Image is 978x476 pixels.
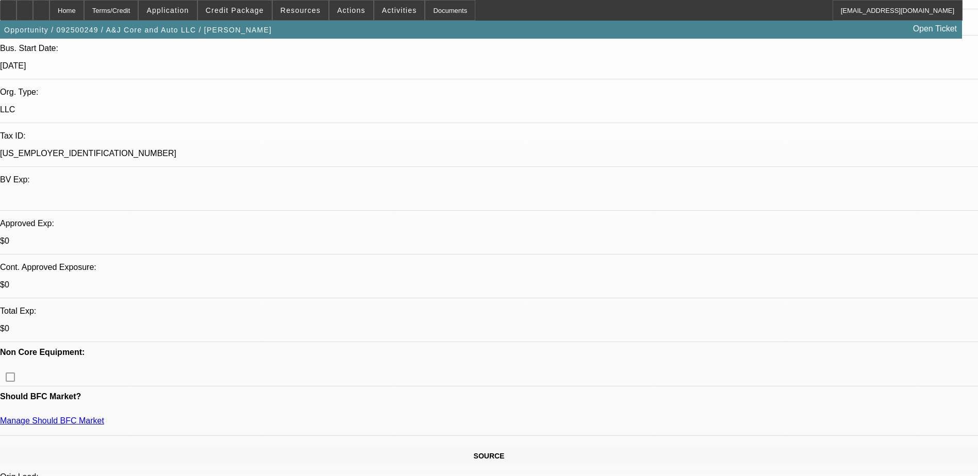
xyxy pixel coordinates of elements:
[280,6,321,14] span: Resources
[382,6,417,14] span: Activities
[139,1,196,20] button: Application
[337,6,366,14] span: Actions
[146,6,189,14] span: Application
[198,1,272,20] button: Credit Package
[374,1,425,20] button: Activities
[474,452,505,460] span: SOURCE
[329,1,373,20] button: Actions
[206,6,264,14] span: Credit Package
[909,20,961,38] a: Open Ticket
[273,1,328,20] button: Resources
[4,26,272,34] span: Opportunity / 092500249 / A&J Core and Auto LLC / [PERSON_NAME]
